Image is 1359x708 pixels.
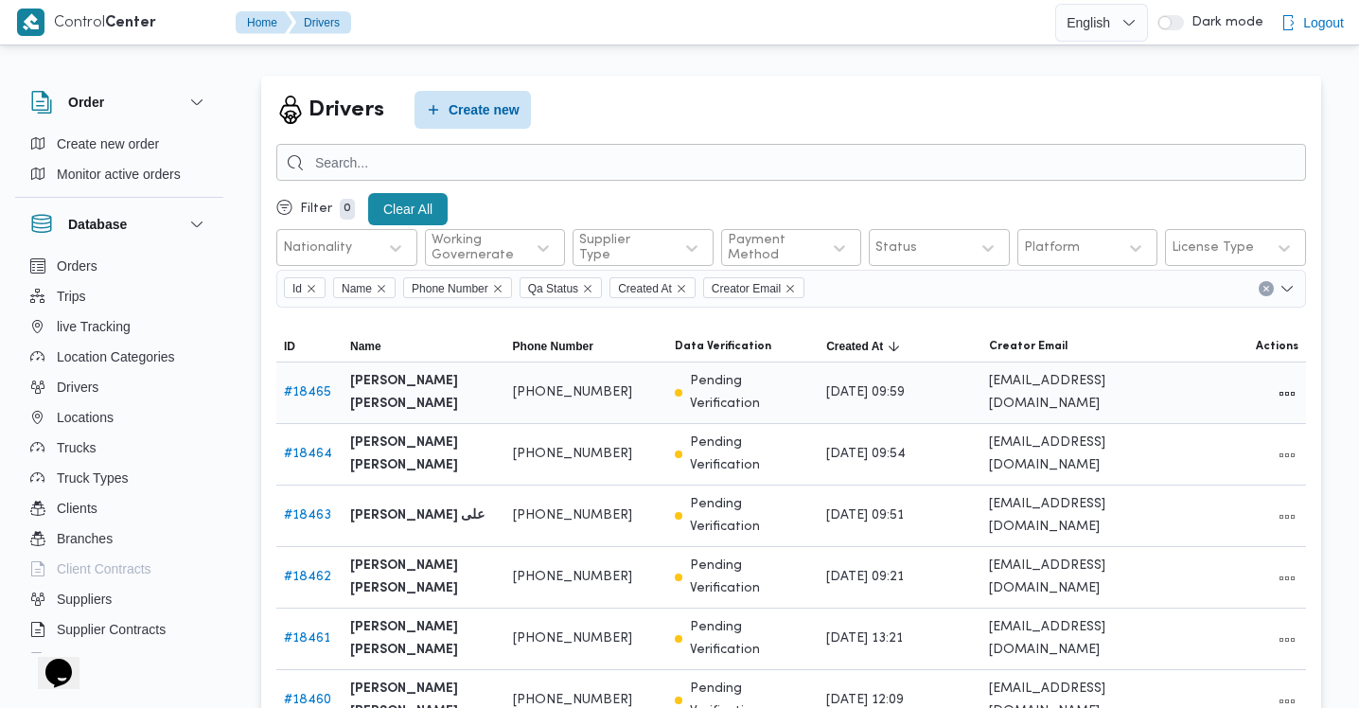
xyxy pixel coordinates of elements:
[819,331,981,362] button: Created AtSorted in descending order
[23,584,216,614] button: Suppliers
[19,632,79,689] iframe: chat widget
[15,251,223,661] div: Database
[350,339,381,354] span: Name
[528,278,578,299] span: Qa Status
[284,277,326,298] span: Id
[276,331,343,362] button: ID
[690,370,811,416] p: Pending Verification
[513,566,632,589] span: [PHONE_NUMBER]
[1303,11,1344,34] span: Logout
[618,278,672,299] span: Created At
[690,493,811,539] p: Pending Verification
[284,694,331,706] a: #18460
[57,345,175,368] span: Location Categories
[609,277,696,298] span: Created At
[1276,382,1298,405] button: All actions
[284,509,331,522] a: #18463
[350,432,498,477] b: [PERSON_NAME] [PERSON_NAME]
[432,233,518,263] div: Working Governerate
[30,213,208,236] button: Database
[309,94,384,127] h2: Drivers
[513,504,632,527] span: [PHONE_NUMBER]
[887,339,902,354] svg: Sorted in descending order
[1273,4,1351,42] button: Logout
[703,277,804,298] span: Creator Email
[284,386,331,398] a: #18465
[690,555,811,600] p: Pending Verification
[292,278,302,299] span: Id
[57,376,98,398] span: Drivers
[676,283,687,294] button: Remove Created At from selection in this group
[826,339,883,354] span: Created At; Sorted in descending order
[415,91,531,129] button: Create new
[1024,240,1080,256] div: Platform
[690,616,811,662] p: Pending Verification
[403,277,512,298] span: Phone Number
[350,616,498,662] b: [PERSON_NAME] [PERSON_NAME]
[23,645,216,675] button: Devices
[826,566,904,589] span: [DATE] 09:21
[520,277,602,298] span: Qa Status
[57,497,97,520] span: Clients
[989,493,1137,539] span: [EMAIL_ADDRESS][DOMAIN_NAME]
[1276,505,1298,528] button: All actions
[1172,240,1254,256] div: License Type
[1276,628,1298,651] button: All actions
[340,199,355,220] p: 0
[513,339,593,354] span: Phone Number
[276,144,1306,181] input: Search...
[1184,15,1263,30] span: Dark mode
[1259,281,1274,296] button: Clear input
[513,381,632,404] span: [PHONE_NUMBER]
[57,527,113,550] span: Branches
[368,193,448,225] button: Clear All
[1256,339,1298,354] span: Actions
[23,342,216,372] button: Location Categories
[513,628,632,650] span: [PHONE_NUMBER]
[712,278,781,299] span: Creator Email
[989,555,1137,600] span: [EMAIL_ADDRESS][DOMAIN_NAME]
[989,616,1137,662] span: [EMAIL_ADDRESS][DOMAIN_NAME]
[1276,444,1298,467] button: All actions
[284,571,331,583] a: #18462
[284,339,295,354] span: ID
[343,331,505,362] button: Name
[23,523,216,554] button: Branches
[376,283,387,294] button: Remove Name from selection in this group
[675,339,771,354] span: Data Verification
[342,278,372,299] span: Name
[57,467,128,489] span: Truck Types
[1280,281,1295,296] button: Open list of options
[826,504,904,527] span: [DATE] 09:51
[23,493,216,523] button: Clients
[579,233,665,263] div: Supplier Type
[283,240,352,256] div: Nationality
[23,251,216,281] button: Orders
[350,370,498,416] b: [PERSON_NAME] [PERSON_NAME]
[15,129,223,197] div: Order
[57,618,166,641] span: Supplier Contracts
[57,315,131,338] span: live Tracking
[350,555,498,600] b: [PERSON_NAME] [PERSON_NAME]
[505,331,668,362] button: Phone Number
[492,283,503,294] button: Remove Phone Number from selection in this group
[826,381,905,404] span: [DATE] 09:59
[785,283,796,294] button: Remove Creator Email from selection in this group
[1276,567,1298,590] button: All actions
[582,283,593,294] button: Remove Qa Status from selection in this group
[284,632,330,645] a: #18461
[68,213,127,236] h3: Database
[350,504,485,527] b: [PERSON_NAME] على
[57,285,86,308] span: Trips
[236,11,292,34] button: Home
[690,432,811,477] p: Pending Verification
[875,240,917,256] div: Status
[289,11,351,34] button: Drivers
[23,129,216,159] button: Create new order
[989,339,1068,354] span: Creator Email
[57,558,151,580] span: Client Contracts
[23,433,216,463] button: Trucks
[57,436,96,459] span: Trucks
[826,443,906,466] span: [DATE] 09:54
